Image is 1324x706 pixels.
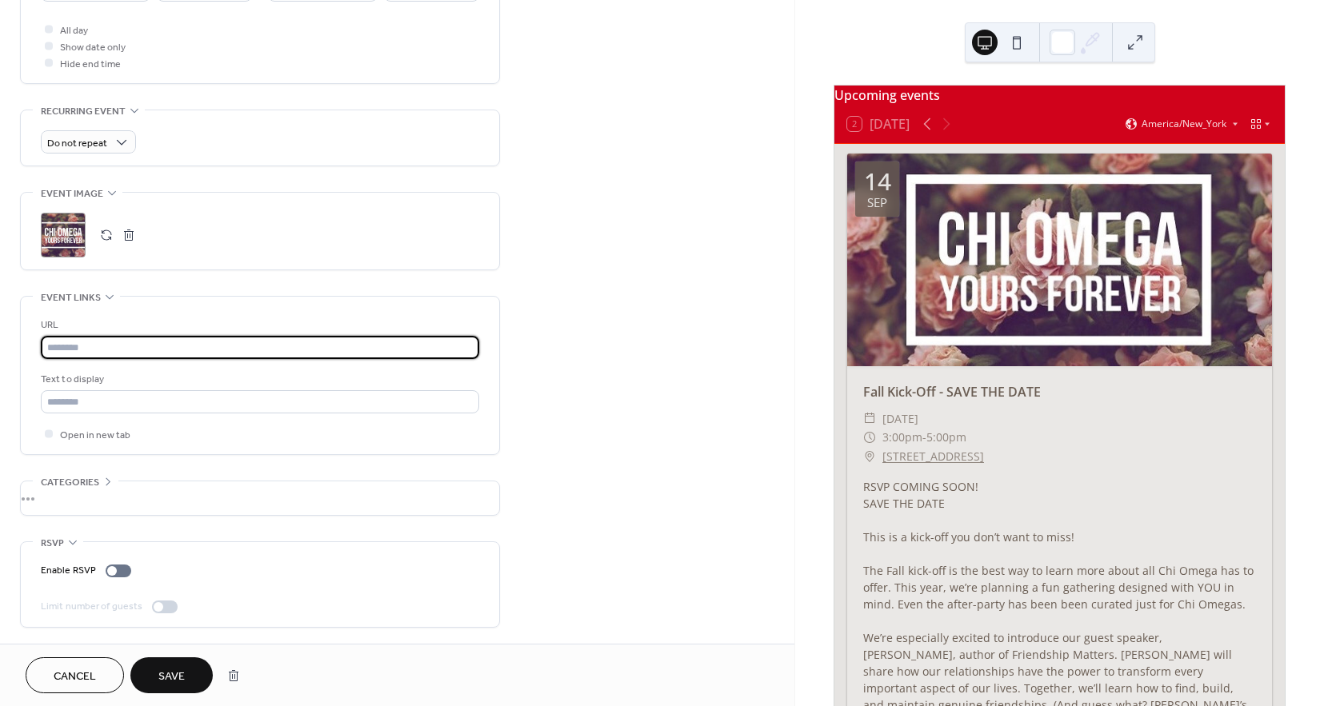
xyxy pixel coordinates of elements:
[41,317,476,333] div: URL
[41,213,86,257] div: ;
[863,428,876,447] div: ​
[41,185,103,202] span: Event image
[863,447,876,466] div: ​
[41,562,96,579] div: Enable RSVP
[882,409,918,429] span: [DATE]
[60,56,121,73] span: Hide end time
[41,371,476,388] div: Text to display
[922,428,926,447] span: -
[41,535,64,552] span: RSVP
[41,598,142,615] div: Limit number of guests
[41,474,99,491] span: Categories
[867,197,887,209] div: Sep
[21,481,499,515] div: •••
[863,409,876,429] div: ​
[60,427,130,444] span: Open in new tab
[60,39,126,56] span: Show date only
[54,668,96,685] span: Cancel
[41,289,101,306] span: Event links
[1142,119,1226,129] span: America/New_York
[834,86,1285,105] div: Upcoming events
[60,22,88,39] span: All day
[864,170,891,193] div: 14
[130,657,213,693] button: Save
[847,382,1272,401] div: Fall Kick-Off - SAVE THE DATE
[41,103,126,120] span: Recurring event
[926,428,966,447] span: 5:00pm
[882,428,922,447] span: 3:00pm
[882,447,984,466] a: [STREET_ADDRESS]
[47,134,107,153] span: Do not repeat
[26,657,124,693] button: Cancel
[158,668,185,685] span: Save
